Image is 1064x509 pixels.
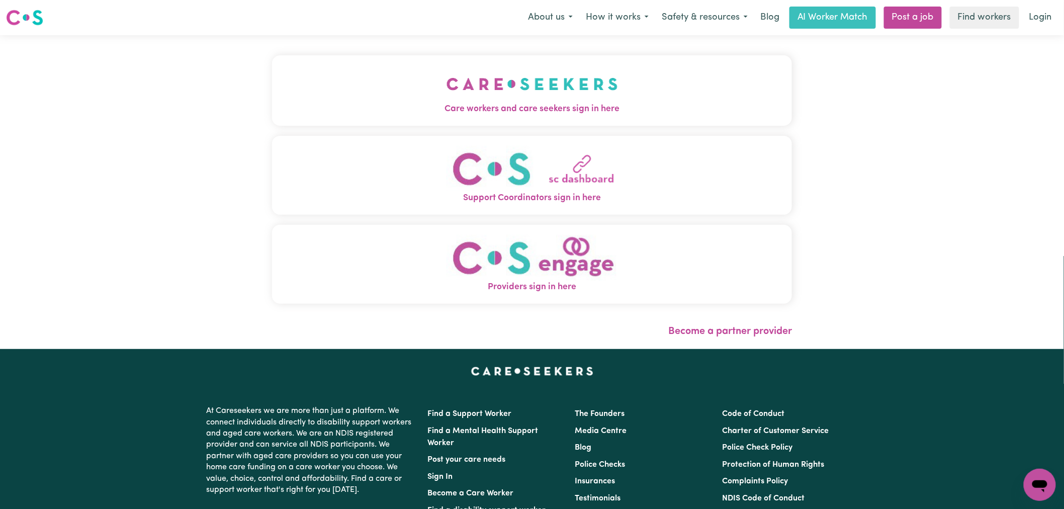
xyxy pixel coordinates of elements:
[206,401,415,499] p: At Careseekers we are more than just a platform. We connect individuals directly to disability su...
[427,410,511,418] a: Find a Support Worker
[655,7,754,28] button: Safety & resources
[950,7,1019,29] a: Find workers
[427,427,538,447] a: Find a Mental Health Support Worker
[1023,7,1058,29] a: Login
[6,9,43,27] img: Careseekers logo
[272,55,792,126] button: Care workers and care seekers sign in here
[723,410,785,418] a: Code of Conduct
[427,456,505,464] a: Post your care needs
[575,494,620,502] a: Testimonials
[521,7,579,28] button: About us
[575,427,627,435] a: Media Centre
[272,281,792,294] span: Providers sign in here
[1024,469,1056,501] iframe: Button to launch messaging window
[723,477,788,485] a: Complaints Policy
[723,427,829,435] a: Charter of Customer Service
[272,192,792,205] span: Support Coordinators sign in here
[272,225,792,304] button: Providers sign in here
[272,103,792,116] span: Care workers and care seekers sign in here
[6,6,43,29] a: Careseekers logo
[754,7,785,29] a: Blog
[575,444,591,452] a: Blog
[789,7,876,29] a: AI Worker Match
[723,444,793,452] a: Police Check Policy
[668,326,792,336] a: Become a partner provider
[427,473,453,481] a: Sign In
[471,367,593,375] a: Careseekers home page
[884,7,942,29] a: Post a job
[575,410,625,418] a: The Founders
[272,136,792,215] button: Support Coordinators sign in here
[575,461,625,469] a: Police Checks
[723,494,805,502] a: NDIS Code of Conduct
[427,489,513,497] a: Become a Care Worker
[723,461,825,469] a: Protection of Human Rights
[579,7,655,28] button: How it works
[575,477,615,485] a: Insurances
